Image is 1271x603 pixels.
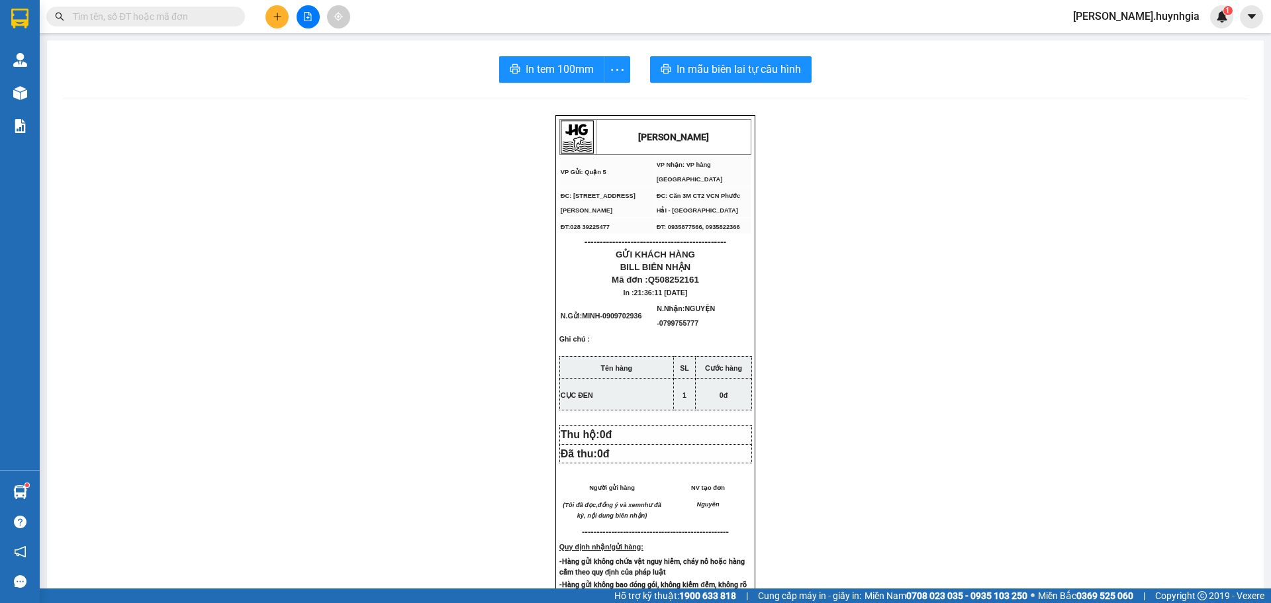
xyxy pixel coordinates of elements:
[600,429,612,440] span: 0đ
[657,162,723,183] span: VP Nhận: VP hàng [GEOGRAPHIC_DATA]
[13,86,27,100] img: warehouse-icon
[14,545,26,558] span: notification
[683,391,686,399] span: 1
[559,543,643,551] strong: Quy định nhận/gửi hàng:
[559,557,745,577] strong: -Hàng gửi không chứa vật nguy hiểm, cháy nổ hoặc hàng cấm theo quy định của pháp luật
[1143,588,1145,603] span: |
[561,169,606,175] span: VP Gửi: Quận 5
[559,580,747,600] strong: -Hàng gửi không bao đóng gói, không kiểm đếm, không rõ giá trị khách hàng tự chịu trách nhiệm
[650,56,812,83] button: printerIn mẫu biên lai tự cấu hình
[297,5,320,28] button: file-add
[906,590,1027,601] strong: 0708 023 035 - 0935 103 250
[1062,8,1210,24] span: [PERSON_NAME].huynhgia
[14,516,26,528] span: question-circle
[561,224,610,230] span: ĐT:028 39225477
[561,120,594,154] img: logo
[577,502,661,519] em: như đã ký, nội dung biên nhận)
[1246,11,1258,23] span: caret-down
[582,527,590,537] span: ---
[526,61,594,77] span: In tem 100mm
[561,391,593,399] span: CỤC ĐEN
[499,56,604,83] button: printerIn tem 100mm
[510,64,520,76] span: printer
[612,275,699,285] span: Mã đơn :
[25,483,29,487] sup: 1
[561,312,642,320] span: N.Gửi:
[1038,588,1133,603] span: Miền Bắc
[1225,6,1230,15] span: 1
[561,193,635,214] span: ĐC: [STREET_ADDRESS][PERSON_NAME]
[585,236,726,247] span: ----------------------------------------------
[563,502,641,508] em: (Tôi đã đọc,đồng ý và xem
[1216,11,1228,23] img: icon-new-feature
[561,429,618,440] span: Thu hộ:
[705,364,742,372] strong: Cước hàng
[691,485,725,491] span: NV tạo đơn
[55,12,64,21] span: search
[677,61,801,77] span: In mẫu biên lai tự cấu hình
[589,485,635,491] span: Người gửi hàng
[273,12,282,21] span: plus
[657,304,715,327] span: N.Nhận:
[1076,590,1133,601] strong: 0369 525 060
[746,588,748,603] span: |
[657,224,740,230] span: ĐT: 0935877566, 0935822366
[680,364,689,372] strong: SL
[334,12,343,21] span: aim
[758,588,861,603] span: Cung cấp máy in - giấy in:
[648,275,699,285] span: Q508252161
[696,501,719,508] span: Nguyên
[624,289,688,297] span: In :
[597,448,610,459] span: 0đ
[11,9,28,28] img: logo-vxr
[661,64,671,76] span: printer
[865,588,1027,603] span: Miền Nam
[14,575,26,588] span: message
[600,312,642,320] span: -
[614,588,736,603] span: Hỗ trợ kỹ thuật:
[601,364,632,372] strong: Tên hàng
[1223,6,1233,15] sup: 1
[1031,593,1035,598] span: ⚪️
[604,56,630,83] button: more
[327,5,350,28] button: aim
[13,53,27,67] img: warehouse-icon
[720,391,728,399] span: 0đ
[616,250,695,259] span: GỬI KHÁCH HÀNG
[638,132,709,142] strong: [PERSON_NAME]
[659,319,698,327] span: 0799755777
[559,335,590,353] span: Ghi chú :
[13,119,27,133] img: solution-icon
[582,312,600,320] span: MINH
[561,448,610,459] span: Đã thu:
[657,193,741,214] span: ĐC: Căn 3M CT2 VCN Phước Hải - [GEOGRAPHIC_DATA]
[602,312,641,320] span: 0909702936
[590,527,729,537] span: -----------------------------------------------
[303,12,312,21] span: file-add
[657,304,715,327] span: NGUYỆN -
[1198,591,1207,600] span: copyright
[1240,5,1263,28] button: caret-down
[634,289,688,297] span: 21:36:11 [DATE]
[265,5,289,28] button: plus
[604,62,630,78] span: more
[679,590,736,601] strong: 1900 633 818
[73,9,229,24] input: Tìm tên, số ĐT hoặc mã đơn
[620,262,691,272] span: BILL BIÊN NHẬN
[13,485,27,499] img: warehouse-icon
